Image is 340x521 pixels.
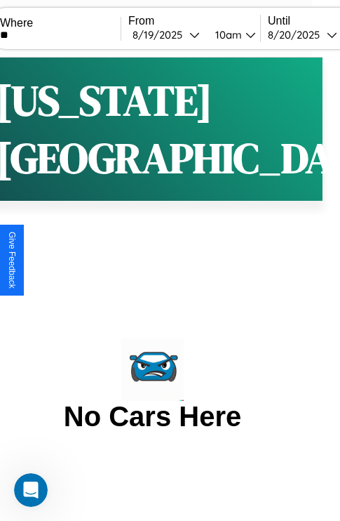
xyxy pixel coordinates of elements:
[14,473,48,507] iframe: Intercom live chat
[128,27,204,42] button: 8/19/2025
[132,28,189,41] div: 8 / 19 / 2025
[121,338,184,401] img: car
[268,28,327,41] div: 8 / 20 / 2025
[128,15,260,27] label: From
[64,401,241,433] h2: No Cars Here
[204,27,260,42] button: 10am
[7,232,17,289] div: Give Feedback
[208,28,245,41] div: 10am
